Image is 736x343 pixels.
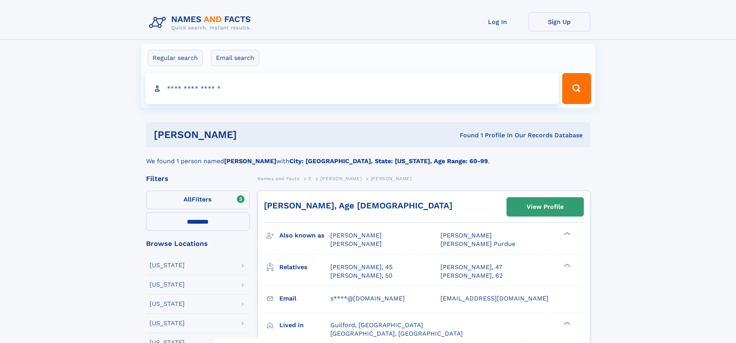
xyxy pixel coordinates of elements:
[330,330,463,337] span: [GEOGRAPHIC_DATA], [GEOGRAPHIC_DATA]
[440,240,515,247] span: [PERSON_NAME] Purdue
[211,50,259,66] label: Email search
[146,175,250,182] div: Filters
[146,191,250,209] label: Filters
[148,50,203,66] label: Regular search
[264,201,452,210] a: [PERSON_NAME], Age [DEMOGRAPHIC_DATA]
[507,198,583,216] a: View Profile
[224,157,276,165] b: [PERSON_NAME]
[330,263,393,271] a: [PERSON_NAME], 45
[184,196,192,203] span: All
[279,319,330,332] h3: Lived in
[289,157,488,165] b: City: [GEOGRAPHIC_DATA], State: [US_STATE], Age Range: 60-99
[467,12,529,31] a: Log In
[150,262,185,268] div: [US_STATE]
[330,271,393,280] a: [PERSON_NAME], 50
[145,73,559,104] input: search input
[308,174,312,183] a: E
[154,130,348,140] h1: [PERSON_NAME]
[440,271,503,280] a: [PERSON_NAME], 62
[150,301,185,307] div: [US_STATE]
[562,263,571,268] div: ❯
[150,320,185,326] div: [US_STATE]
[348,131,583,140] div: Found 1 Profile In Our Records Database
[371,176,412,181] span: [PERSON_NAME]
[279,261,330,274] h3: Relatives
[527,198,564,216] div: View Profile
[320,176,362,181] span: [PERSON_NAME]
[146,240,250,247] div: Browse Locations
[440,232,492,239] span: [PERSON_NAME]
[440,295,549,302] span: [EMAIL_ADDRESS][DOMAIN_NAME]
[330,232,382,239] span: [PERSON_NAME]
[330,321,423,329] span: Guilford, [GEOGRAPHIC_DATA]
[529,12,590,31] a: Sign Up
[330,240,382,247] span: [PERSON_NAME]
[146,12,257,33] img: Logo Names and Facts
[320,174,362,183] a: [PERSON_NAME]
[257,174,300,183] a: Names and Facts
[562,231,571,236] div: ❯
[562,73,591,104] button: Search Button
[440,263,502,271] a: [PERSON_NAME], 47
[279,229,330,242] h3: Also known as
[308,176,312,181] span: E
[279,292,330,305] h3: Email
[562,321,571,326] div: ❯
[146,147,590,166] div: We found 1 person named with .
[150,282,185,288] div: [US_STATE]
